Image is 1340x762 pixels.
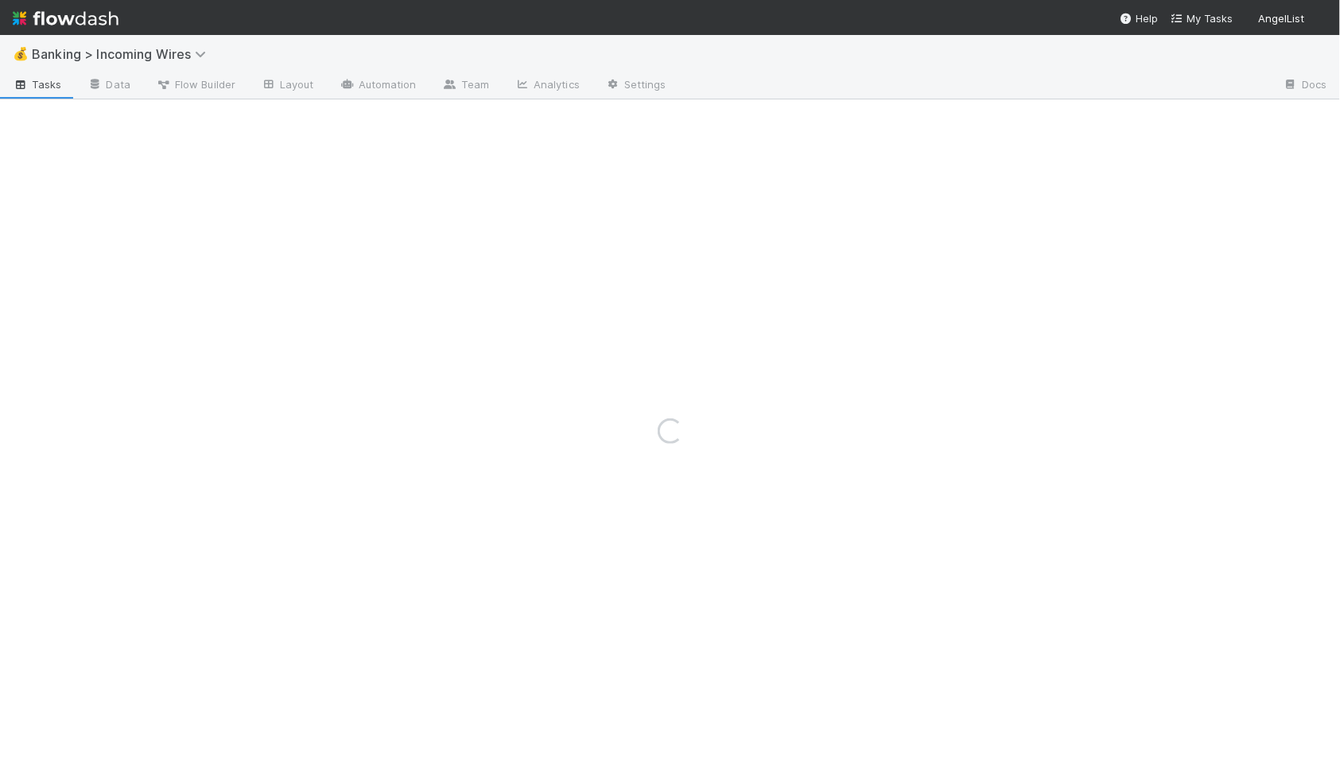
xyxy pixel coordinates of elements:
[502,73,592,99] a: Analytics
[13,76,62,92] span: Tasks
[429,73,502,99] a: Team
[13,47,29,60] span: 💰
[1171,10,1233,26] a: My Tasks
[143,73,248,99] a: Flow Builder
[75,73,143,99] a: Data
[327,73,429,99] a: Automation
[32,46,214,62] span: Banking > Incoming Wires
[1271,73,1340,99] a: Docs
[1120,10,1158,26] div: Help
[1311,11,1327,27] img: avatar_eacbd5bb-7590-4455-a9e9-12dcb5674423.png
[592,73,679,99] a: Settings
[1171,12,1233,25] span: My Tasks
[156,76,235,92] span: Flow Builder
[13,5,118,32] img: logo-inverted-e16ddd16eac7371096b0.svg
[248,73,327,99] a: Layout
[1259,12,1305,25] span: AngelList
